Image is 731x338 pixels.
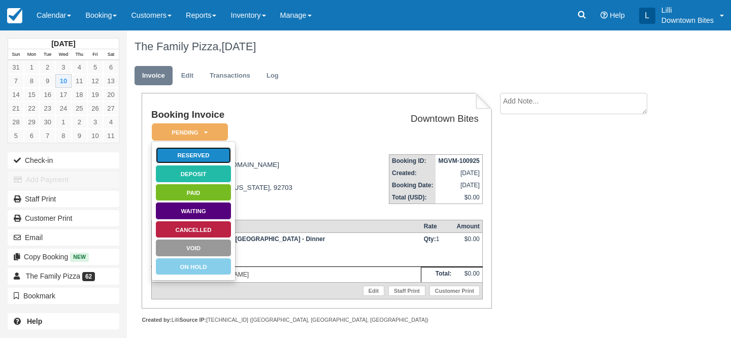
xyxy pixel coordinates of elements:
div: $0.00 [456,235,479,251]
a: 16 [40,88,55,102]
th: Amount [454,220,482,232]
a: 21 [8,102,24,115]
th: Tue [40,49,55,60]
a: 27 [103,102,119,115]
button: Bookmark [8,288,119,304]
a: 7 [40,129,55,143]
a: Help [8,313,119,329]
a: 5 [87,60,103,74]
th: Created: [389,167,436,179]
a: 5 [8,129,24,143]
a: 19 [87,88,103,102]
td: $0.00 [436,191,482,204]
span: 62 [82,272,95,281]
th: Booking ID: [389,155,436,167]
strong: MGVM-100925 [438,157,479,164]
div: Lilli [TECHNICAL_ID] ([GEOGRAPHIC_DATA], [GEOGRAPHIC_DATA], [GEOGRAPHIC_DATA]) [142,316,492,324]
a: 6 [103,60,119,74]
p: Downtown Bites [661,15,714,25]
a: Pending [151,123,224,142]
a: 30 [40,115,55,129]
td: [DATE] 05:00 PM - 08:00 PM [151,232,421,266]
a: Invoice [135,66,173,86]
span: The Family Pizza [26,272,80,280]
a: 20 [103,88,119,102]
a: Customer Print [8,210,119,226]
a: 9 [72,129,87,143]
a: 9 [40,74,55,88]
a: 8 [24,74,40,88]
td: [DATE] [436,179,482,191]
button: Check-in [8,152,119,168]
strong: The [GEOGRAPHIC_DATA], [GEOGRAPHIC_DATA] - Dinner [154,235,325,250]
th: Total: [421,267,454,282]
a: Edit [174,66,201,86]
button: Add Payment [8,172,119,188]
h1: Booking Invoice [151,110,350,120]
span: [DATE] [221,40,256,53]
h1: The Family Pizza, [135,41,668,53]
a: 24 [55,102,71,115]
a: 8 [55,129,71,143]
a: Staff Print [8,191,119,207]
a: 29 [24,115,40,129]
a: The Family Pizza 62 [8,268,119,284]
a: 3 [55,60,71,74]
a: 18 [72,88,87,102]
em: Pending [152,123,228,141]
div: [EMAIL_ADDRESS][DOMAIN_NAME] [PHONE_NUMBER] [STREET_ADDRESS] [GEOGRAPHIC_DATA], [US_STATE], 92703... [151,153,350,212]
a: 3 [87,115,103,129]
strong: Qty [424,235,436,243]
a: 28 [8,115,24,129]
th: Sun [8,49,24,60]
a: 31 [8,60,24,74]
a: 23 [40,102,55,115]
th: Wed [55,49,71,60]
span: Help [610,11,625,19]
a: 6 [24,129,40,143]
a: 11 [103,129,119,143]
a: Edit [363,286,384,296]
p: Lilli [661,5,714,15]
a: 12 [87,74,103,88]
a: 13 [103,74,119,88]
th: Fri [87,49,103,60]
h2: Downtown Bites [354,114,479,124]
button: Copy Booking New [8,249,119,265]
a: 2 [40,60,55,74]
a: 2 [72,115,87,129]
a: 1 [55,115,71,129]
a: Staff Print [388,286,425,296]
a: Void [155,239,231,257]
th: Rate [421,220,454,232]
td: 1 [421,232,454,266]
a: Cancelled [155,221,231,239]
td: $0.00 [454,267,482,282]
b: Help [27,317,42,325]
th: Mon [24,49,40,60]
a: 15 [24,88,40,102]
th: Booking Date: [389,179,436,191]
a: 7 [8,74,24,88]
p: : [PERSON_NAME] [154,269,418,280]
a: 4 [103,115,119,129]
a: Customer Print [429,286,480,296]
a: 26 [87,102,103,115]
img: checkfront-main-nav-mini-logo.png [7,8,22,23]
th: Thu [72,49,87,60]
a: 17 [55,88,71,102]
a: 4 [72,60,87,74]
div: L [639,8,655,24]
a: 10 [55,74,71,88]
a: Transactions [202,66,258,86]
a: Log [259,66,286,86]
a: Waiting [155,202,231,220]
td: [DATE] [436,167,482,179]
a: 1 [24,60,40,74]
i: Help [601,12,608,19]
a: 10 [87,129,103,143]
a: 11 [72,74,87,88]
th: Sat [103,49,119,60]
th: Item [151,220,421,232]
strong: Source IP: [179,317,206,323]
